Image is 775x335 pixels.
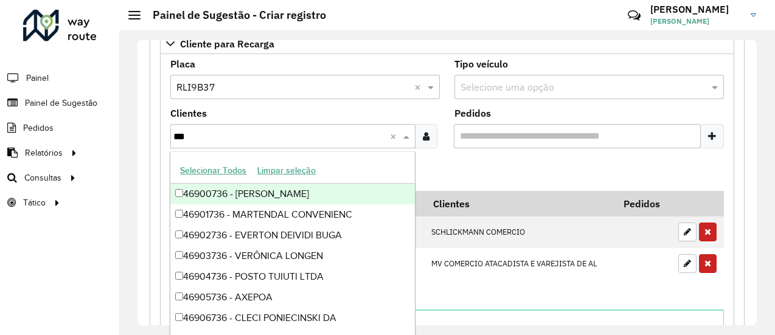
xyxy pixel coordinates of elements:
[26,72,49,85] span: Painel
[25,147,63,159] span: Relatórios
[425,216,616,248] td: SCHLICKMANN COMERCIO
[141,9,326,22] h2: Painel de Sugestão - Criar registro
[425,191,616,216] th: Clientes
[175,161,252,180] button: Selecionar Todos
[170,246,415,266] div: 46903736 - VERÔNICA LONGEN
[170,308,415,328] div: 46906736 - CLECI PONIECINSKI DA
[24,171,61,184] span: Consultas
[170,287,415,308] div: 46905736 - AXEPOA
[252,161,321,180] button: Limpar seleção
[425,248,616,280] td: MV COMERCIO ATACADISTA E VAREJISTA DE AL
[160,33,734,54] a: Cliente para Recarga
[170,57,195,71] label: Placa
[170,204,415,225] div: 46901736 - MARTENDAL CONVENIENC
[454,106,491,120] label: Pedidos
[180,39,274,49] span: Cliente para Recarga
[621,2,647,29] a: Contato Rápido
[170,106,207,120] label: Clientes
[23,122,54,134] span: Pedidos
[650,4,742,15] h3: [PERSON_NAME]
[615,191,672,216] th: Pedidos
[170,266,415,287] div: 46904736 - POSTO TUIUTI LTDA
[414,80,425,94] span: Clear all
[390,129,400,143] span: Clear all
[454,57,508,71] label: Tipo veículo
[170,184,415,204] div: 46900736 - [PERSON_NAME]
[170,225,415,246] div: 46902736 - EVERTON DEIVIDI BUGA
[23,196,46,209] span: Tático
[25,97,97,109] span: Painel de Sugestão
[650,16,742,27] span: [PERSON_NAME]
